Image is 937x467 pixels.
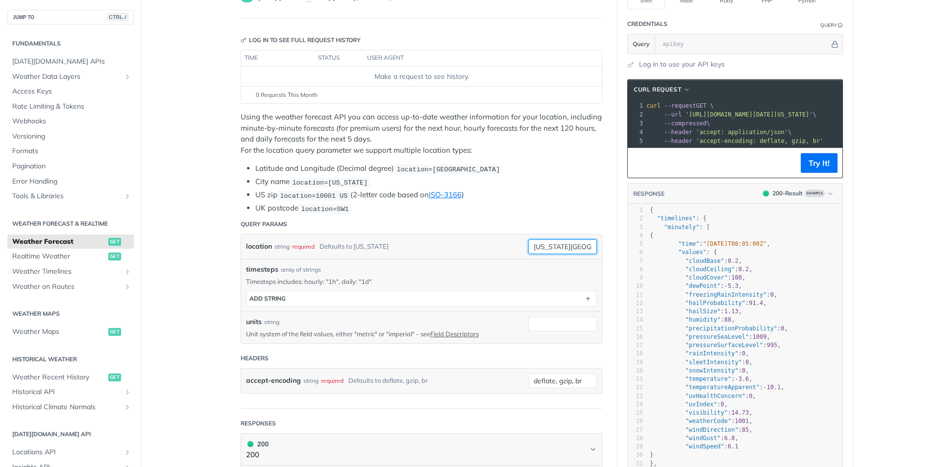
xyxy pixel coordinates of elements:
button: Show subpages for Historical API [123,388,131,396]
div: 26 [628,417,643,425]
span: location=SW1 [301,205,348,212]
button: ADD string [247,291,596,306]
h2: Weather Forecast & realtime [7,219,134,228]
button: Show subpages for Locations API [123,448,131,456]
button: Show subpages for Historical Climate Normals [123,403,131,411]
span: : , [650,435,739,442]
div: 25 [628,409,643,417]
span: curl [646,102,661,109]
button: Show subpages for Weather Timelines [123,268,131,276]
span: : , [650,401,728,408]
div: 27 [628,426,643,434]
span: : [ [650,224,710,231]
span: : , [650,274,745,281]
span: : , [650,384,785,391]
span: : , [650,308,742,315]
div: Query [820,22,837,29]
span: : , [650,316,735,323]
span: Webhooks [12,117,131,126]
span: Weather Maps [12,327,106,337]
span: "sleetIntensity" [685,359,742,366]
div: 3 [628,223,643,232]
i: Information [838,23,843,28]
svg: Key [241,37,247,43]
th: status [315,50,364,66]
li: Latitude and Longitude (Decimal degree) [255,163,602,174]
label: units [246,317,262,327]
button: Show subpages for Tools & Libraries [123,192,131,200]
div: 16 [628,333,643,341]
span: 1009 [753,333,767,340]
span: : , [650,300,767,306]
span: : { [650,249,717,256]
div: 3 [628,119,644,128]
span: Weather Recent History [12,373,106,382]
span: Formats [12,146,131,156]
a: Versioning [7,129,134,144]
div: 10 [628,282,643,290]
div: 20 [628,367,643,375]
span: "cloudBase" [685,257,724,264]
span: 995 [766,342,777,349]
div: 5 [628,240,643,248]
div: 17 [628,341,643,350]
a: Historical Climate NormalsShow subpages for Historical Climate Normals [7,400,134,415]
span: 100 [731,274,742,281]
div: 2 [628,214,643,223]
span: - [724,282,728,289]
span: : , [650,291,777,298]
a: [DATE][DOMAIN_NAME] APIs [7,54,134,69]
span: 6.1 [728,443,739,450]
div: 200 - Result [772,189,803,198]
div: Log in to see full request history [241,36,361,45]
span: Rate Limiting & Tokens [12,102,131,112]
span: : , [650,375,753,382]
div: string [264,318,279,327]
span: "weatherCode" [685,418,731,424]
span: 91.4 [749,300,763,306]
a: Access Keys [7,84,134,99]
span: location=[US_STATE] [292,179,368,186]
span: [DATE][DOMAIN_NAME] APIs [12,57,131,67]
div: Headers [241,354,269,363]
span: cURL Request [634,85,681,94]
div: 12 [628,299,643,307]
span: "windSpeed" [685,443,724,450]
input: apikey [658,34,830,54]
span: 200 [247,441,253,447]
div: string [303,374,319,388]
div: string [274,239,290,254]
span: "temperatureApparent" [685,384,760,391]
span: "uvHealthConcern" [685,393,745,399]
span: : , [650,418,753,424]
span: "visibility" [685,409,728,416]
span: 'accept-encoding: deflate, gzip, br' [696,138,823,144]
a: Weather Recent Historyget [7,370,134,385]
span: : , [650,342,781,349]
div: array of strings [281,265,321,274]
span: --url [664,111,682,118]
span: "freezingRainIntensity" [685,291,766,298]
span: GET \ [646,102,714,109]
span: : , [650,393,756,399]
a: Error Handling [7,174,134,189]
div: 24 [628,400,643,409]
a: Locations APIShow subpages for Locations API [7,445,134,460]
label: accept-encoding [246,374,301,388]
span: : , [650,409,753,416]
span: : , [650,426,753,433]
a: Rate Limiting & Tokens [7,99,134,114]
div: QueryInformation [820,22,843,29]
span: Realtime Weather [12,252,106,261]
a: ISO-3166 [429,190,462,199]
span: - [763,384,766,391]
span: : , [650,282,742,289]
span: --header [664,138,692,144]
div: 2 [628,110,644,119]
div: 19 [628,358,643,367]
span: 5.3 [728,282,739,289]
div: 21 [628,375,643,383]
span: "windDirection" [685,426,738,433]
div: 29 [628,443,643,451]
button: Hide [830,39,840,49]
